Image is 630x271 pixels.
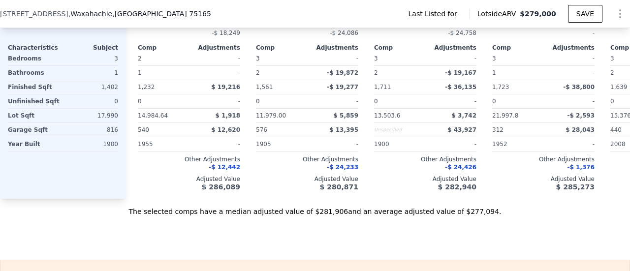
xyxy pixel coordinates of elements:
[256,137,305,151] div: 1905
[568,5,602,23] button: SAVE
[448,30,476,36] span: -$ 24,758
[191,66,240,80] div: -
[334,112,358,119] span: $ 5,859
[445,164,476,171] span: -$ 24,426
[556,183,595,191] span: $ 285,273
[520,10,556,18] span: $279,000
[610,4,630,24] button: Show Options
[138,155,240,163] div: Other Adjustments
[445,69,476,76] span: -$ 19,167
[492,155,595,163] div: Other Adjustments
[610,55,614,62] span: 3
[8,66,61,80] div: Bathrooms
[138,126,149,133] span: 540
[8,52,61,65] div: Bedrooms
[112,10,211,18] span: , [GEOGRAPHIC_DATA] 75165
[427,94,476,108] div: -
[202,183,240,191] span: $ 286,089
[212,30,240,36] span: -$ 18,249
[374,155,476,163] div: Other Adjustments
[320,183,358,191] span: $ 280,871
[65,109,118,122] div: 17,990
[492,112,518,119] span: 21,997.8
[610,98,614,105] span: 0
[256,66,305,80] div: 2
[477,9,520,19] span: Lotside ARV
[327,164,358,171] span: -$ 24,233
[374,123,423,137] div: Unspecified
[256,84,273,90] span: 1,561
[545,66,595,80] div: -
[211,126,240,133] span: $ 12,620
[492,26,595,40] div: -
[492,44,543,52] div: Comp
[65,66,118,80] div: 1
[309,52,358,65] div: -
[138,66,187,80] div: 1
[409,9,461,19] span: Last Listed for
[327,69,358,76] span: -$ 19,872
[191,94,240,108] div: -
[492,98,496,105] span: 0
[492,137,541,151] div: 1952
[567,164,595,171] span: -$ 1,376
[8,123,61,137] div: Garage Sqft
[545,52,595,65] div: -
[543,44,595,52] div: Adjustments
[65,94,118,108] div: 0
[327,84,358,90] span: -$ 19,277
[438,183,476,191] span: $ 282,940
[492,66,541,80] div: 1
[191,137,240,151] div: -
[610,126,622,133] span: 440
[330,30,358,36] span: -$ 24,086
[425,44,476,52] div: Adjustments
[68,9,211,19] span: , Waxahachie
[256,155,358,163] div: Other Adjustments
[374,137,423,151] div: 1900
[374,66,423,80] div: 2
[211,84,240,90] span: $ 19,216
[189,44,240,52] div: Adjustments
[8,109,61,122] div: Lot Sqft
[563,84,595,90] span: -$ 38,800
[374,55,378,62] span: 3
[256,44,307,52] div: Comp
[492,55,496,62] span: 3
[63,44,118,52] div: Subject
[65,80,118,94] div: 1,402
[610,84,627,90] span: 1,639
[492,175,595,183] div: Adjusted Value
[256,112,286,119] span: 11,979.00
[138,55,142,62] span: 2
[427,137,476,151] div: -
[374,112,400,119] span: 13,503.6
[566,126,595,133] span: $ 28,043
[191,52,240,65] div: -
[138,175,240,183] div: Adjusted Value
[374,84,391,90] span: 1,711
[374,175,476,183] div: Adjusted Value
[65,52,118,65] div: 3
[452,112,476,119] span: $ 3,742
[329,126,358,133] span: $ 13,395
[374,98,378,105] span: 0
[307,44,358,52] div: Adjustments
[427,52,476,65] div: -
[374,44,425,52] div: Comp
[8,44,63,52] div: Characteristics
[8,80,61,94] div: Finished Sqft
[492,84,509,90] span: 1,723
[138,84,155,90] span: 1,232
[256,55,260,62] span: 3
[8,94,61,108] div: Unfinished Sqft
[545,137,595,151] div: -
[256,175,358,183] div: Adjusted Value
[209,164,240,171] span: -$ 12,442
[8,137,61,151] div: Year Built
[567,112,595,119] span: -$ 2,593
[256,126,267,133] span: 576
[216,112,240,119] span: $ 1,918
[138,112,168,119] span: 14,984.64
[309,94,358,108] div: -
